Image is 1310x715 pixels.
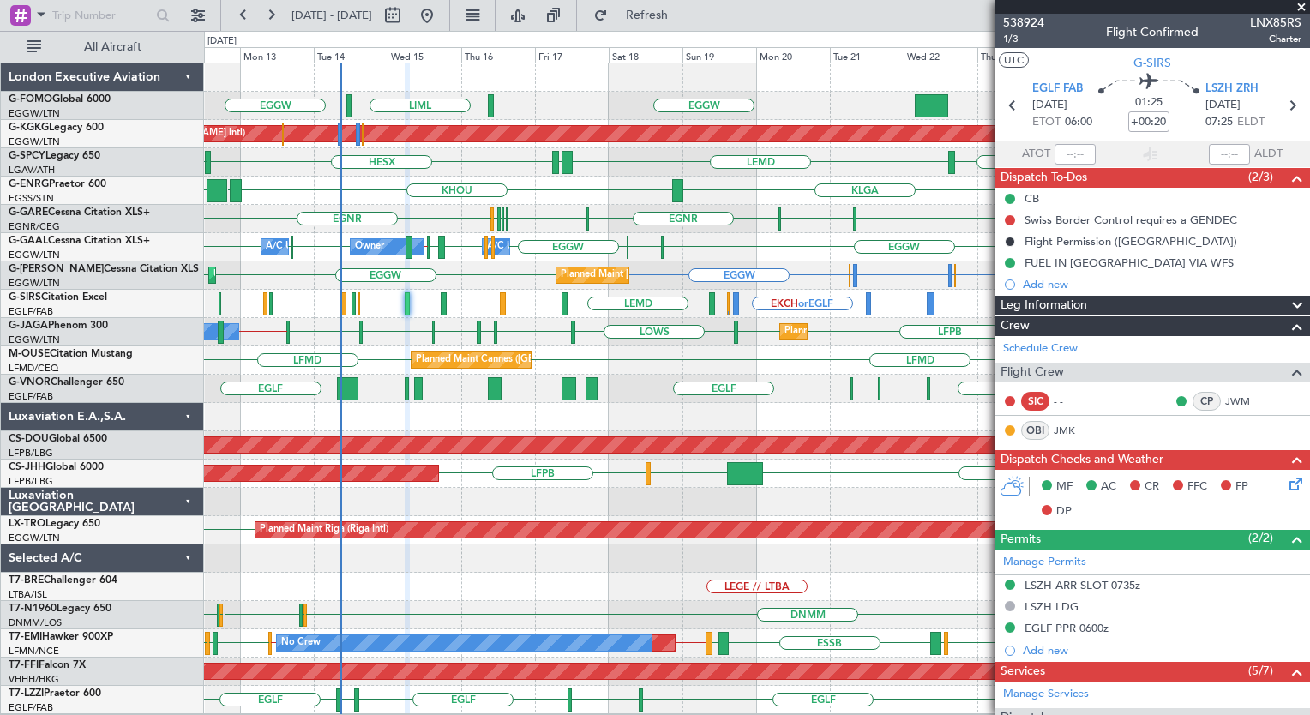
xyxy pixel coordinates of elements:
a: JMK [1054,423,1092,438]
a: DNMM/LOS [9,616,62,629]
div: Owner [355,234,384,260]
a: EGGW/LTN [9,135,60,148]
div: Sat 18 [609,47,682,63]
span: CS-JHH [9,462,45,472]
span: 1/3 [1003,32,1044,46]
a: G-JAGAPhenom 300 [9,321,108,331]
span: Permits [1001,530,1041,550]
div: Swiss Border Control requires a GENDEC [1025,213,1237,227]
div: Add new [1023,277,1301,291]
span: 06:00 [1065,114,1092,131]
a: G-KGKGLegacy 600 [9,123,104,133]
div: FUEL IN [GEOGRAPHIC_DATA] VIA WFS [1025,255,1234,270]
a: G-SIRSCitation Excel [9,292,107,303]
div: Mon 13 [240,47,314,63]
input: --:-- [1055,144,1096,165]
div: Planned Maint Cannes ([GEOGRAPHIC_DATA]) [416,347,619,373]
span: Services [1001,662,1045,682]
span: DP [1056,503,1072,520]
div: Wed 22 [904,47,977,63]
span: Dispatch To-Dos [1001,168,1087,188]
a: Manage Permits [1003,554,1086,571]
a: T7-N1960Legacy 650 [9,604,111,614]
a: EGLF/FAB [9,305,53,318]
div: Sun 19 [682,47,756,63]
a: EGGW/LTN [9,333,60,346]
span: M-OUSE [9,349,50,359]
a: EGGW/LTN [9,107,60,120]
span: ATOT [1022,146,1050,163]
span: LSZH ZRH [1205,81,1259,98]
a: G-GARECessna Citation XLS+ [9,207,150,218]
a: LFMD/CEQ [9,362,58,375]
span: Flight Crew [1001,363,1064,382]
button: UTC [999,52,1029,68]
a: T7-EMIHawker 900XP [9,632,113,642]
div: Add new [1023,643,1301,658]
button: All Aircraft [19,33,186,61]
a: G-VNORChallenger 650 [9,377,124,388]
span: MF [1056,478,1073,496]
span: FFC [1187,478,1207,496]
span: CR [1145,478,1159,496]
a: LFPB/LBG [9,475,53,488]
span: EGLF FAB [1032,81,1083,98]
span: Dispatch Checks and Weather [1001,450,1163,470]
a: VHHH/HKG [9,673,59,686]
span: Leg Information [1001,296,1087,315]
span: T7-EMI [9,632,42,642]
div: - - [1054,394,1092,409]
span: FP [1235,478,1248,496]
span: AC [1101,478,1116,496]
a: EGGW/LTN [9,532,60,544]
span: G-GARE [9,207,48,218]
a: T7-BREChallenger 604 [9,575,117,586]
div: Mon 20 [756,47,830,63]
span: G-KGKG [9,123,49,133]
span: LX-TRO [9,519,45,529]
a: JWM [1225,394,1264,409]
div: CB [1025,191,1039,206]
span: (2/2) [1248,529,1273,547]
div: Flight Permission ([GEOGRAPHIC_DATA]) [1025,234,1237,249]
div: Tue 21 [830,47,904,63]
a: M-OUSECitation Mustang [9,349,133,359]
a: LGAV/ATH [9,164,55,177]
a: LFPB/LBG [9,447,53,460]
span: (2/3) [1248,168,1273,186]
div: OBI [1021,421,1049,440]
div: Fri 17 [535,47,609,63]
a: Manage Services [1003,686,1089,703]
div: Flight Confirmed [1106,23,1199,41]
span: All Aircraft [45,41,181,53]
a: EGLF/FAB [9,390,53,403]
a: Schedule Crew [1003,340,1078,357]
a: G-ENRGPraetor 600 [9,179,106,189]
span: ETOT [1032,114,1061,131]
a: CS-DOUGlobal 6500 [9,434,107,444]
span: G-FOMO [9,94,52,105]
div: LSZH LDG [1025,599,1079,614]
a: LFMN/NCE [9,645,59,658]
span: ALDT [1254,146,1283,163]
span: 01:25 [1135,94,1163,111]
span: T7-N1960 [9,604,57,614]
span: G-SPCY [9,151,45,161]
span: Charter [1250,32,1301,46]
span: [DATE] [1032,97,1067,114]
span: G-GAAL [9,236,48,246]
span: 538924 [1003,14,1044,32]
div: [DATE] [207,34,237,49]
span: [DATE] - [DATE] [291,8,372,23]
span: G-SIRS [1133,54,1171,72]
div: A/C Unavailable [266,234,337,260]
a: G-SPCYLegacy 650 [9,151,100,161]
div: Wed 15 [388,47,461,63]
button: Refresh [586,2,688,29]
a: CS-JHHGlobal 6000 [9,462,104,472]
div: LSZH ARR SLOT 0735z [1025,578,1140,592]
a: G-GAALCessna Citation XLS+ [9,236,150,246]
span: G-JAGA [9,321,48,331]
span: G-VNOR [9,377,51,388]
a: T7-LZZIPraetor 600 [9,688,101,699]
